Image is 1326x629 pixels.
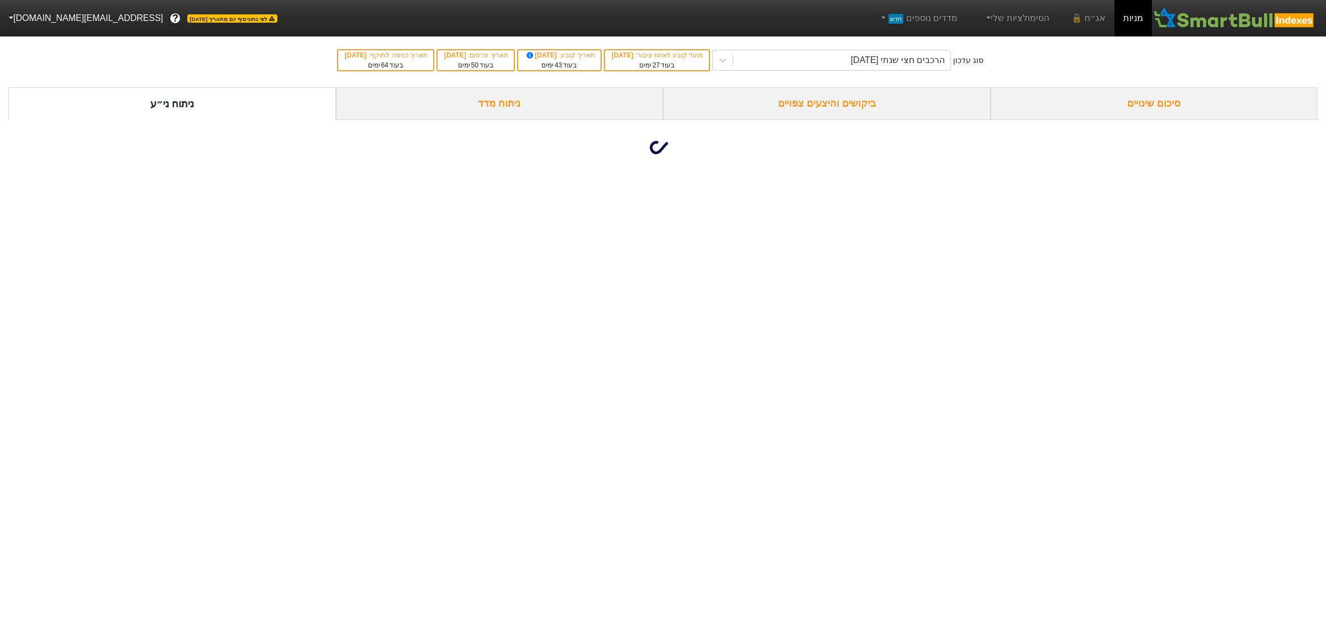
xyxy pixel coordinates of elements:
[888,14,903,24] span: חדש
[187,14,277,23] span: לפי נתוני סוף יום מתאריך [DATE]
[653,61,660,69] span: 27
[611,60,703,70] div: בעוד ימים
[172,11,178,26] span: ?
[524,60,595,70] div: בעוד ימים
[1152,7,1317,29] img: SmartBull
[344,60,428,70] div: בעוד ימים
[650,134,676,161] img: loading...
[443,50,508,60] div: תאריך פרסום :
[8,87,336,120] div: ניתוח ני״ע
[471,61,478,69] span: 50
[612,51,635,59] span: [DATE]
[555,61,562,69] span: 43
[525,51,559,59] span: [DATE]
[874,7,962,29] a: מדדים נוספיםחדש
[344,50,428,60] div: תאריך כניסה לתוקף :
[953,55,983,66] div: סוג עדכון
[980,7,1054,29] a: הסימולציות שלי
[524,50,595,60] div: תאריך קובע :
[336,87,664,120] div: ניתוח מדד
[345,51,369,59] span: [DATE]
[443,60,508,70] div: בעוד ימים
[611,50,703,60] div: מועד קובע לאחוז ציבור :
[991,87,1318,120] div: סיכום שינויים
[851,54,945,67] div: הרכבים חצי שנתי [DATE]
[381,61,388,69] span: 64
[663,87,991,120] div: ביקושים והיצעים צפויים
[444,51,468,59] span: [DATE]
